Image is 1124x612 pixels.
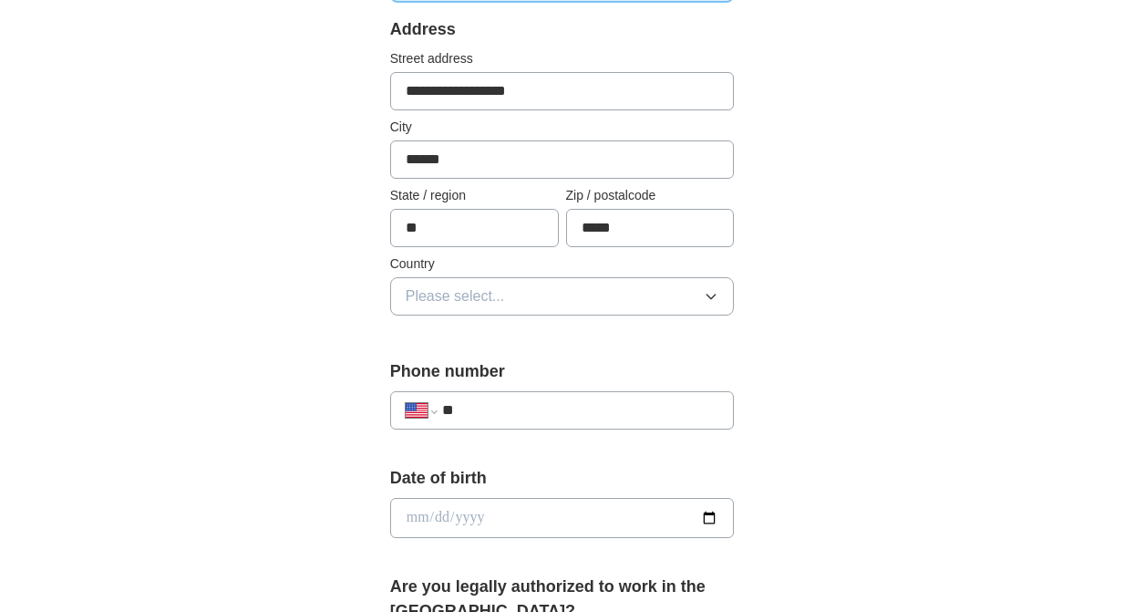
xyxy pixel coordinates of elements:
label: Country [390,254,735,274]
label: State / region [390,186,559,205]
button: Please select... [390,277,735,316]
label: City [390,118,735,137]
span: Please select... [406,285,505,307]
label: Phone number [390,359,735,384]
label: Zip / postalcode [566,186,735,205]
div: Address [390,17,735,42]
label: Date of birth [390,466,735,491]
label: Street address [390,49,735,68]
